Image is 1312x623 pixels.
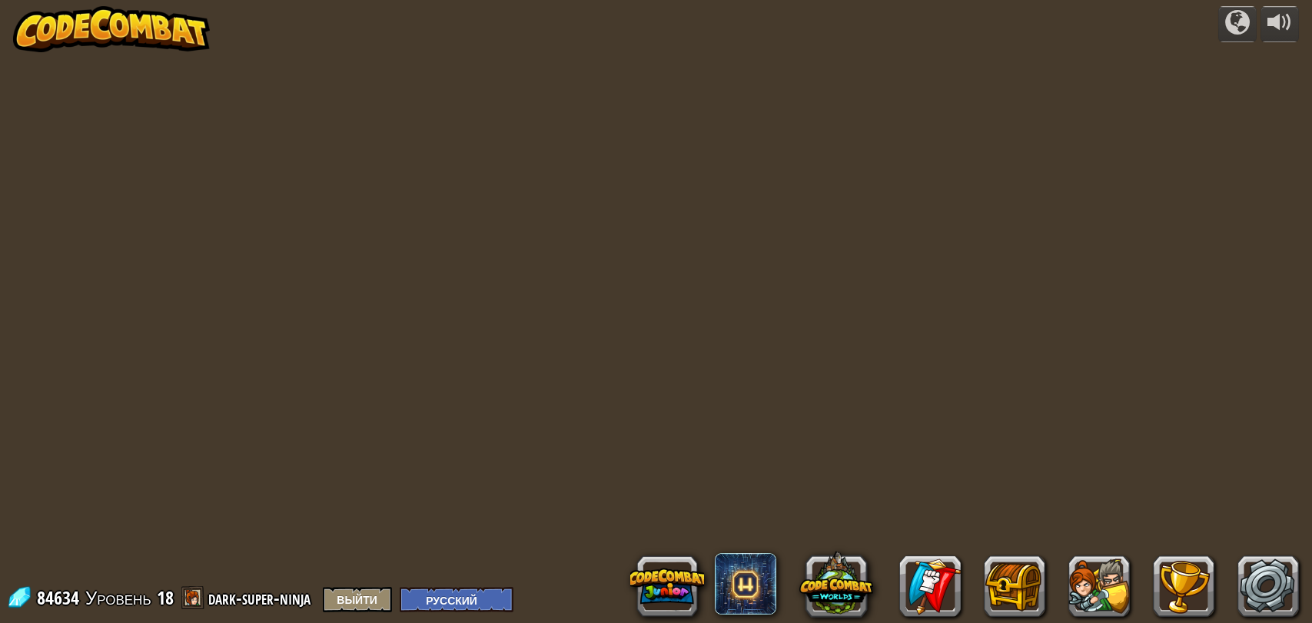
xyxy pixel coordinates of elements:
button: Выйти [323,587,392,612]
span: 84634 [37,585,84,610]
button: CodeCombat Junior [630,549,704,623]
a: dark-super-ninja [208,585,315,610]
img: CodeCombat - Learn how to code by playing a game [13,6,210,52]
span: 18 [157,585,174,610]
button: Регулировать громкость [1261,6,1299,42]
button: Кампании [1218,6,1257,42]
a: Кланы [899,555,961,617]
a: Настройки [1237,555,1299,617]
span: Уровень [85,585,151,611]
button: Предметы [984,555,1045,617]
button: CodeCombat Worlds on Roblox [799,546,873,620]
button: Герои [1068,555,1130,617]
button: Достижения [1153,555,1214,617]
span: CodeCombat AI HackStack [715,553,776,615]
